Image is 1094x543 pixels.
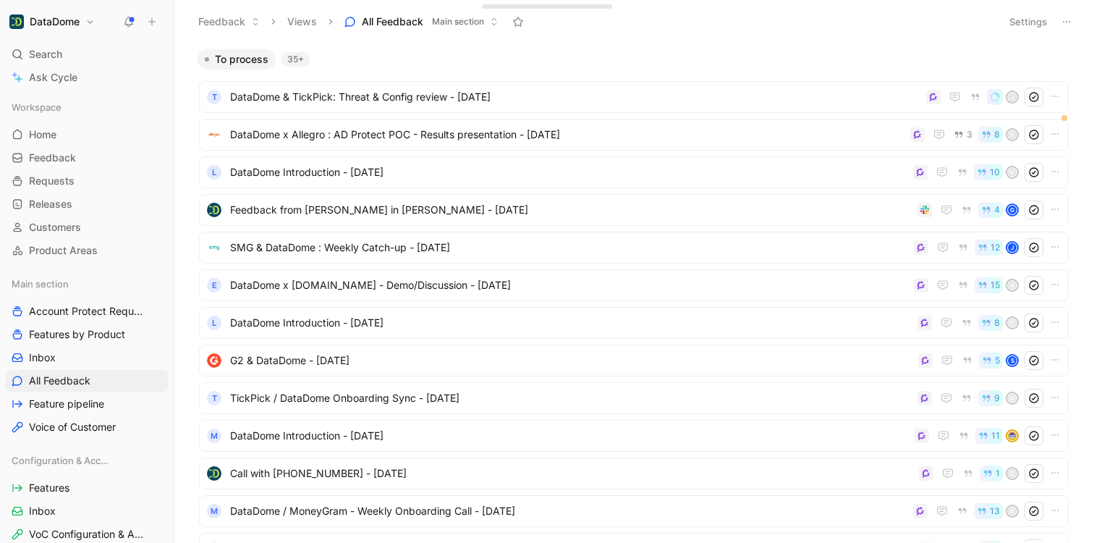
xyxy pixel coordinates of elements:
[975,240,1003,256] button: 12
[6,147,168,169] a: Feedback
[199,420,1069,452] a: MDataDome Introduction - [DATE]11avatar
[1007,280,1017,290] div: K
[975,277,1003,293] button: 15
[991,243,1000,252] span: 12
[12,100,62,114] span: Workspace
[1007,130,1017,140] div: A
[29,174,75,188] span: Requests
[1003,12,1053,32] button: Settings
[1007,167,1017,177] div: V
[207,127,221,142] img: logo
[991,432,1000,440] span: 11
[6,193,168,215] a: Releases
[29,327,125,342] span: Features by Product
[230,427,909,445] span: DataDome Introduction - [DATE]
[207,391,221,405] div: T
[6,240,168,261] a: Product Areas
[199,307,1069,339] a: LDataDome Introduction - [DATE]8C
[230,164,907,181] span: DataDome Introduction - [DATE]
[207,240,221,255] img: logo
[6,347,168,369] a: Inbox
[29,197,72,211] span: Releases
[12,277,69,291] span: Main section
[6,170,168,192] a: Requests
[199,194,1069,226] a: logoFeedback from [PERSON_NAME] in [PERSON_NAME] - [DATE]4G
[979,353,1003,369] button: 5
[29,397,104,411] span: Feature pipeline
[199,119,1069,151] a: logoDataDome x Allegro : AD Protect POC - Results presentation - [DATE]38A
[230,390,912,407] span: TickPick / DataDome Onboarding Sync - [DATE]
[199,495,1069,527] a: MDataDome / MoneyGram - Weekly Onboarding Call - [DATE]13A
[199,345,1069,376] a: logoG2 & DataDome - [DATE]5S
[1007,393,1017,403] div: W
[6,324,168,345] a: Features by Product
[29,481,69,495] span: Features
[207,165,221,180] div: L
[6,96,168,118] div: Workspace
[975,428,1003,444] button: 11
[199,269,1069,301] a: EDataDome x [DOMAIN_NAME] - Demo/Discussion - [DATE]15K
[6,43,168,65] div: Search
[207,466,221,481] img: logo
[29,151,76,165] span: Feedback
[29,420,116,434] span: Voice of Customer
[207,429,221,443] div: M
[980,466,1003,481] button: 1
[281,52,310,67] div: 35+
[990,168,1000,177] span: 10
[207,353,221,368] img: logo
[230,201,912,219] span: Feedback from [PERSON_NAME] in [PERSON_NAME] - [DATE]
[996,469,1000,478] span: 1
[6,216,168,238] a: Customers
[1007,431,1017,441] img: avatar
[6,273,168,295] div: Main section
[6,67,168,88] a: Ask Cycle
[230,277,908,294] span: DataDome x [DOMAIN_NAME] - Demo/Discussion - [DATE]
[1007,506,1017,516] div: A
[29,243,98,258] span: Product Areas
[974,164,1003,180] button: 10
[338,11,505,33] button: All FeedbackMain section
[29,46,62,63] span: Search
[951,127,975,143] button: 3
[230,465,913,482] span: Call with [PHONE_NUMBER] - [DATE]
[974,503,1003,519] button: 13
[230,502,907,520] span: DataDome / MoneyGram - Weekly Onboarding Call - [DATE]
[1007,92,1017,102] div: J
[29,304,148,319] span: Account Protect Requests
[994,206,1000,214] span: 4
[207,316,221,330] div: L
[1007,355,1017,366] div: S
[30,15,80,28] h1: DataDome
[29,374,90,388] span: All Feedback
[362,14,423,29] span: All Feedback
[6,393,168,415] a: Feature pipeline
[1007,243,1017,253] div: J
[207,278,221,292] div: E
[6,124,168,146] a: Home
[230,126,904,143] span: DataDome x Allegro : AD Protect POC - Results presentation - [DATE]
[199,156,1069,188] a: LDataDome Introduction - [DATE]10V
[199,232,1069,264] a: logoSMG & DataDome : Weekly Catch-up - [DATE]12J
[1007,318,1017,328] div: C
[978,315,1003,331] button: 8
[198,49,276,70] button: To process
[6,370,168,392] a: All Feedback
[994,394,1000,403] span: 9
[6,300,168,322] a: Account Protect Requests
[281,11,323,33] button: Views
[995,356,1000,365] span: 5
[230,352,912,369] span: G2 & DataDome - [DATE]
[991,281,1000,290] span: 15
[6,450,168,471] div: Configuration & Access
[990,507,1000,515] span: 13
[29,350,56,365] span: Inbox
[207,90,221,104] div: T
[215,52,268,67] span: To process
[192,11,266,33] button: Feedback
[6,12,98,32] button: DataDomeDataDome
[12,453,109,468] span: Configuration & Access
[978,390,1003,406] button: 9
[1007,468,1017,479] div: C
[1007,205,1017,215] div: G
